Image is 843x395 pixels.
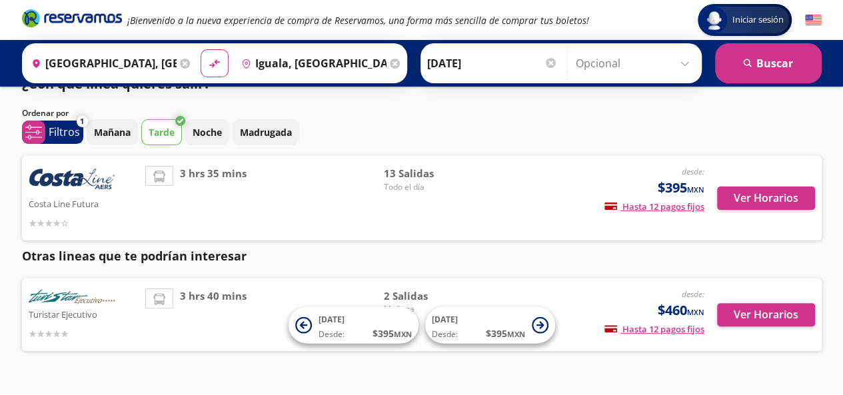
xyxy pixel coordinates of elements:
p: Otras lineas que te podrían interesar [22,247,822,265]
p: Tarde [149,125,175,139]
span: [DATE] [319,314,345,325]
span: [DATE] [432,314,458,325]
span: $ 395 [486,326,525,340]
em: ¡Bienvenido a la nueva experiencia de compra de Reservamos, una forma más sencilla de comprar tus... [127,14,589,27]
span: Desde: [319,328,345,340]
button: English [805,12,822,29]
span: Hasta 12 pagos fijos [604,323,704,335]
small: MXN [507,329,525,339]
span: Todo el día [383,181,476,193]
i: Brand Logo [22,8,122,28]
span: 3 hrs 40 mins [180,288,247,341]
button: Ver Horarios [717,303,815,326]
p: Madrugada [240,125,292,139]
small: MXN [394,329,412,339]
input: Opcional [576,47,695,80]
span: $395 [658,178,704,198]
button: [DATE]Desde:$395MXN [289,307,419,344]
input: Buscar Destino [236,47,387,80]
button: Ver Horarios [717,187,815,210]
small: MXN [687,185,704,195]
span: $460 [658,300,704,320]
span: 2 Salidas [383,288,476,304]
p: Noche [193,125,222,139]
span: 3 hrs 35 mins [180,166,247,230]
p: Mañana [94,125,131,139]
em: desde: [682,166,704,177]
span: Desde: [432,328,458,340]
p: Filtros [49,124,80,140]
img: Turistar Ejecutivo [29,288,115,306]
button: Noche [185,119,229,145]
span: Hasta 12 pagos fijos [604,200,704,212]
button: 1Filtros [22,121,83,144]
button: Mañana [87,119,138,145]
span: 13 Salidas [383,166,476,181]
a: Brand Logo [22,8,122,32]
p: Turistar Ejecutivo [29,306,139,322]
img: Costa Line Futura [29,166,115,195]
span: 1 [80,116,84,127]
input: Buscar Origen [26,47,177,80]
p: Costa Line Futura [29,195,139,211]
p: Ordenar por [22,107,69,119]
button: Buscar [715,43,822,83]
span: $ 395 [373,326,412,340]
small: MXN [687,307,704,317]
button: Madrugada [233,119,299,145]
span: Iniciar sesión [727,13,789,27]
em: desde: [682,288,704,300]
span: Mañana [383,303,476,315]
button: [DATE]Desde:$395MXN [425,307,555,344]
input: Elegir Fecha [427,47,558,80]
button: Tarde [141,119,182,145]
